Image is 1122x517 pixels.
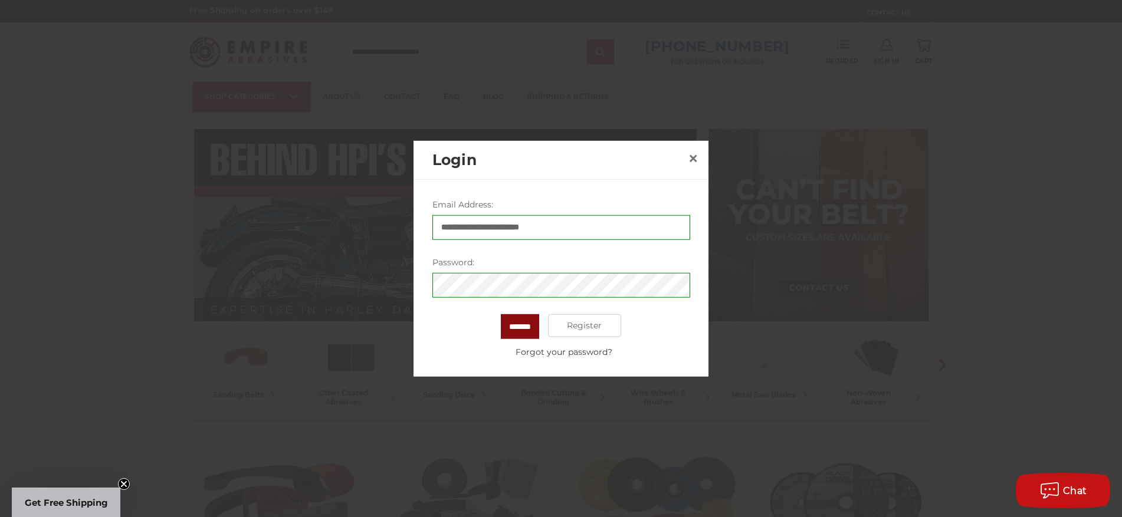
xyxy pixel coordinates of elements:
a: Register [548,314,622,337]
div: Get Free ShippingClose teaser [12,488,120,517]
h2: Login [432,149,684,171]
span: Chat [1063,485,1087,496]
button: Close teaser [118,478,130,490]
a: Close [684,149,703,168]
button: Chat [1016,473,1110,508]
a: Forgot your password? [438,345,690,358]
span: × [688,147,698,170]
span: Get Free Shipping [25,497,108,508]
label: Email Address: [432,198,690,210]
label: Password: [432,256,690,268]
